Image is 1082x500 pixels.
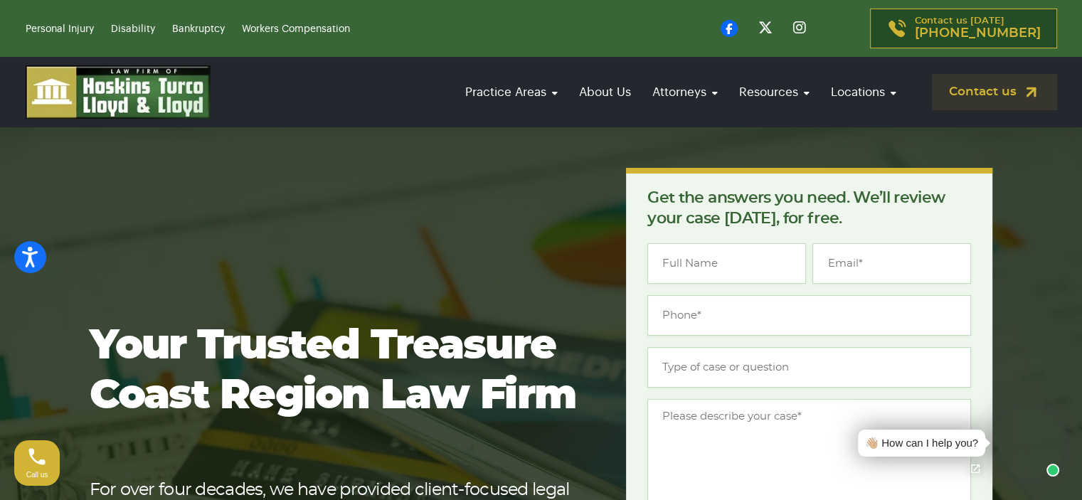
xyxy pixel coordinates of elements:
[26,65,211,119] img: logo
[824,72,903,112] a: Locations
[458,72,565,112] a: Practice Areas
[242,24,350,34] a: Workers Compensation
[865,435,978,452] div: 👋🏼 How can I help you?
[870,9,1057,48] a: Contact us [DATE][PHONE_NUMBER]
[960,454,990,484] a: Open chat
[647,295,971,336] input: Phone*
[647,243,806,284] input: Full Name
[111,24,155,34] a: Disability
[645,72,725,112] a: Attorneys
[26,471,48,479] span: Call us
[572,72,638,112] a: About Us
[915,16,1041,41] p: Contact us [DATE]
[812,243,971,284] input: Email*
[647,188,971,229] p: Get the answers you need. We’ll review your case [DATE], for free.
[732,72,817,112] a: Resources
[915,26,1041,41] span: [PHONE_NUMBER]
[647,347,971,388] input: Type of case or question
[172,24,225,34] a: Bankruptcy
[26,24,94,34] a: Personal Injury
[90,321,581,421] h1: Your Trusted Treasure Coast Region Law Firm
[932,74,1057,110] a: Contact us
